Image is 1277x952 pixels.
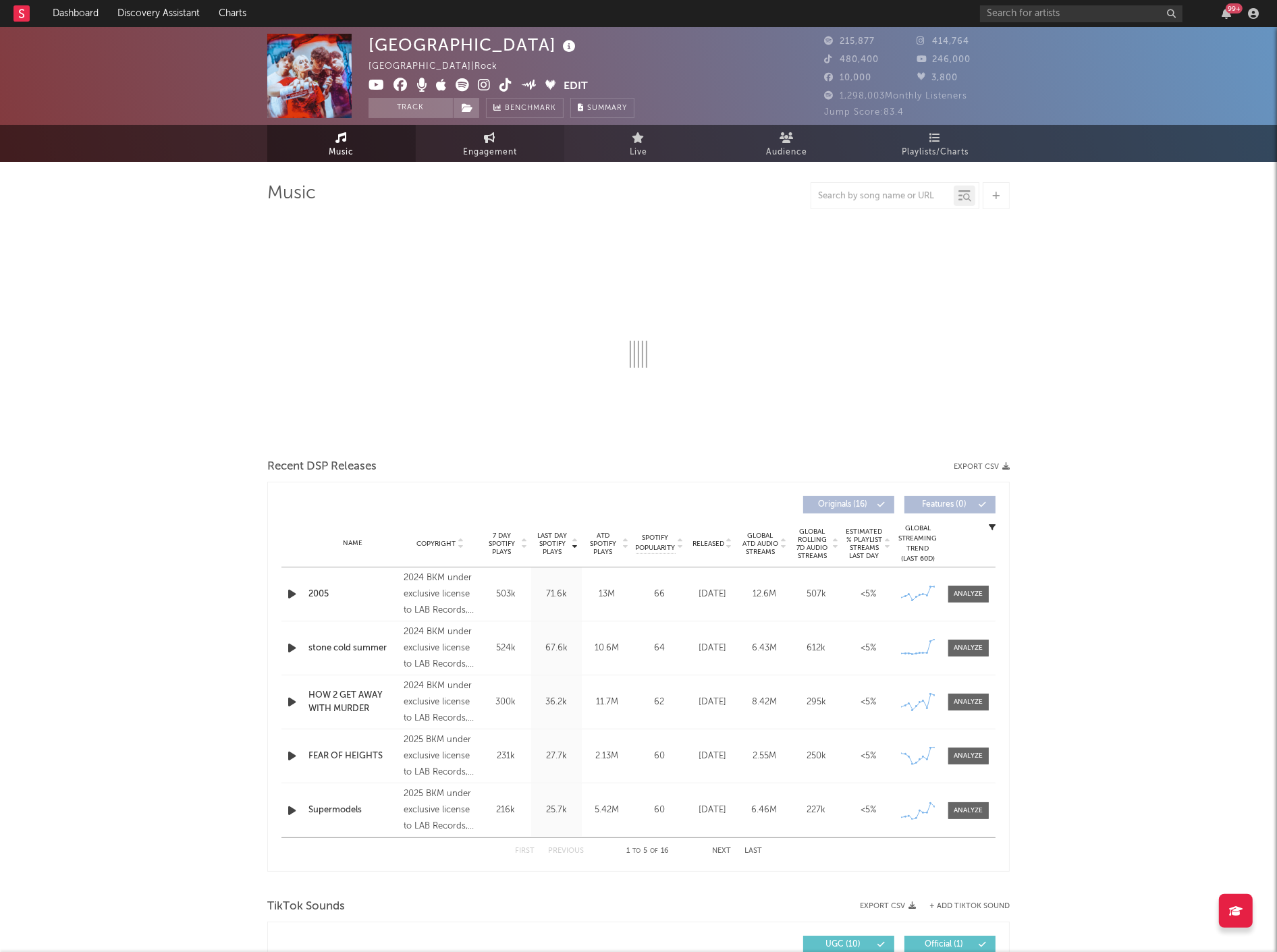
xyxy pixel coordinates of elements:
span: UGC ( 10 ) [812,941,874,949]
button: Features(0) [904,496,996,513]
input: Search for artists [980,5,1183,22]
span: Official ( 1 ) [913,941,975,949]
span: Engagement [463,144,517,161]
div: HOW 2 GET AWAY WITH MURDER [308,689,397,715]
div: 99 + [1226,3,1243,13]
button: Summary [570,98,634,118]
button: Export CSV [860,902,916,910]
div: 2025 BKM under exclusive license to LAB Records, Ltd [404,732,477,781]
div: 13M [585,588,629,601]
a: Music [267,125,416,162]
div: Name [308,538,397,549]
span: Estimated % Playlist Streams Last Day [846,528,883,560]
div: FEAR OF HEIGHTS [308,750,397,763]
div: 5.42M [585,804,629,817]
span: Live [630,144,647,161]
div: 71.6k [535,588,578,601]
button: Last [744,847,762,855]
div: 66 [636,588,683,601]
span: Last Day Spotify Plays [535,532,570,556]
div: 12.6M [742,588,787,601]
button: Originals(16) [803,496,894,513]
div: 507k [794,588,839,601]
div: 227k [794,804,839,817]
span: Released [692,540,724,548]
button: Next [712,847,731,855]
button: + Add TikTok Sound [929,903,1010,910]
div: Global Streaming Trend (Last 60D) [898,524,938,564]
span: 215,877 [824,37,875,46]
button: Edit [564,78,589,95]
a: Supermodels [308,804,397,817]
a: Live [564,125,713,162]
button: Export CSV [954,463,1010,471]
div: 25.7k [535,804,578,817]
span: Summary [587,105,627,112]
div: [DATE] [690,588,735,601]
div: 6.46M [742,804,787,817]
div: 60 [636,750,683,763]
div: 11.7M [585,696,629,709]
div: 67.6k [535,642,578,655]
a: stone cold summer [308,642,397,655]
div: 2024 BKM under exclusive license to LAB Records, Ltd [404,624,477,673]
div: [GEOGRAPHIC_DATA] | Rock [369,59,513,75]
div: <5% [846,804,891,817]
span: 414,764 [917,37,970,46]
div: [DATE] [690,642,735,655]
span: Benchmark [505,101,556,117]
div: 27.7k [535,750,578,763]
div: 524k [484,642,528,655]
span: 246,000 [917,55,971,64]
div: 2024 BKM under exclusive license to LAB Records, Ltd [404,570,477,619]
div: 231k [484,750,528,763]
span: of [651,848,659,854]
span: 10,000 [824,74,871,82]
a: 2005 [308,588,397,601]
span: Global ATD Audio Streams [742,532,779,556]
span: Playlists/Charts [902,144,969,161]
div: 10.6M [585,642,629,655]
div: 612k [794,642,839,655]
a: Engagement [416,125,564,162]
a: Audience [713,125,861,162]
span: Recent DSP Releases [267,459,377,475]
span: Audience [767,144,808,161]
span: Music [329,144,354,161]
div: <5% [846,588,891,601]
button: + Add TikTok Sound [916,903,1010,910]
a: Benchmark [486,98,564,118]
span: 7 Day Spotify Plays [484,532,520,556]
span: Originals ( 16 ) [812,501,874,509]
div: 64 [636,642,683,655]
span: Copyright [416,540,456,548]
div: 503k [484,588,528,601]
div: 62 [636,696,683,709]
span: 480,400 [824,55,879,64]
div: 60 [636,804,683,817]
div: 2.55M [742,750,787,763]
span: to [633,848,641,854]
div: 2025 BKM under exclusive license to LAB Records, Ltd [404,786,477,835]
div: 8.42M [742,696,787,709]
div: 300k [484,696,528,709]
span: Jump Score: 83.4 [824,108,904,117]
button: Track [369,98,453,118]
button: Previous [548,847,584,855]
button: 99+ [1222,8,1231,19]
span: 3,800 [917,74,958,82]
div: [GEOGRAPHIC_DATA] [369,34,579,56]
div: [DATE] [690,750,735,763]
button: First [515,847,535,855]
a: Playlists/Charts [861,125,1010,162]
div: 6.43M [742,642,787,655]
div: <5% [846,750,891,763]
div: 1 5 16 [611,843,685,860]
input: Search by song name or URL [811,191,954,202]
span: TikTok Sounds [267,899,345,915]
div: 2.13M [585,750,629,763]
div: <5% [846,696,891,709]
